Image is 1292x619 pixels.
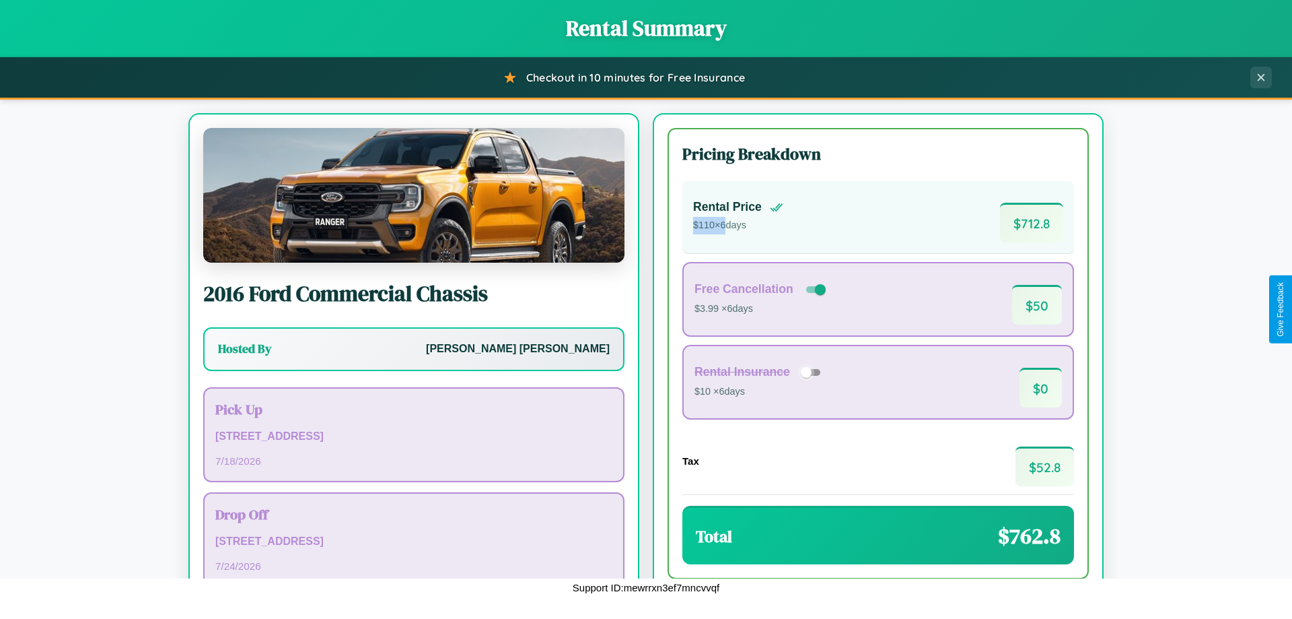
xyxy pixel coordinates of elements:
h1: Rental Summary [13,13,1279,43]
span: $ 762.8 [998,521,1061,551]
p: $10 × 6 days [694,383,825,401]
h3: Total [696,525,732,548]
h3: Hosted By [218,341,271,357]
h3: Pricing Breakdown [682,143,1074,165]
p: 7 / 24 / 2026 [215,557,612,575]
h3: Pick Up [215,399,612,419]
h2: 2016 Ford Commercial Chassis [203,279,624,308]
p: [PERSON_NAME] [PERSON_NAME] [426,339,610,359]
div: Give Feedback [1276,282,1285,337]
h4: Free Cancellation [694,282,793,296]
h4: Tax [682,455,699,467]
p: [STREET_ADDRESS] [215,427,612,447]
p: $ 110 × 6 days [693,217,783,234]
p: $3.99 × 6 days [694,300,828,318]
span: $ 50 [1012,285,1062,325]
span: Checkout in 10 minutes for Free Insurance [526,71,745,84]
h4: Rental Price [693,200,762,214]
p: Support ID: mewrrxn3ef7mncvvqf [573,579,719,597]
img: Ford Commercial Chassis [203,128,624,263]
span: $ 0 [1019,368,1062,408]
h4: Rental Insurance [694,365,790,379]
span: $ 712.8 [1000,203,1063,242]
p: [STREET_ADDRESS] [215,532,612,552]
p: 7 / 18 / 2026 [215,452,612,470]
h3: Drop Off [215,504,612,524]
span: $ 52.8 [1015,447,1074,486]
